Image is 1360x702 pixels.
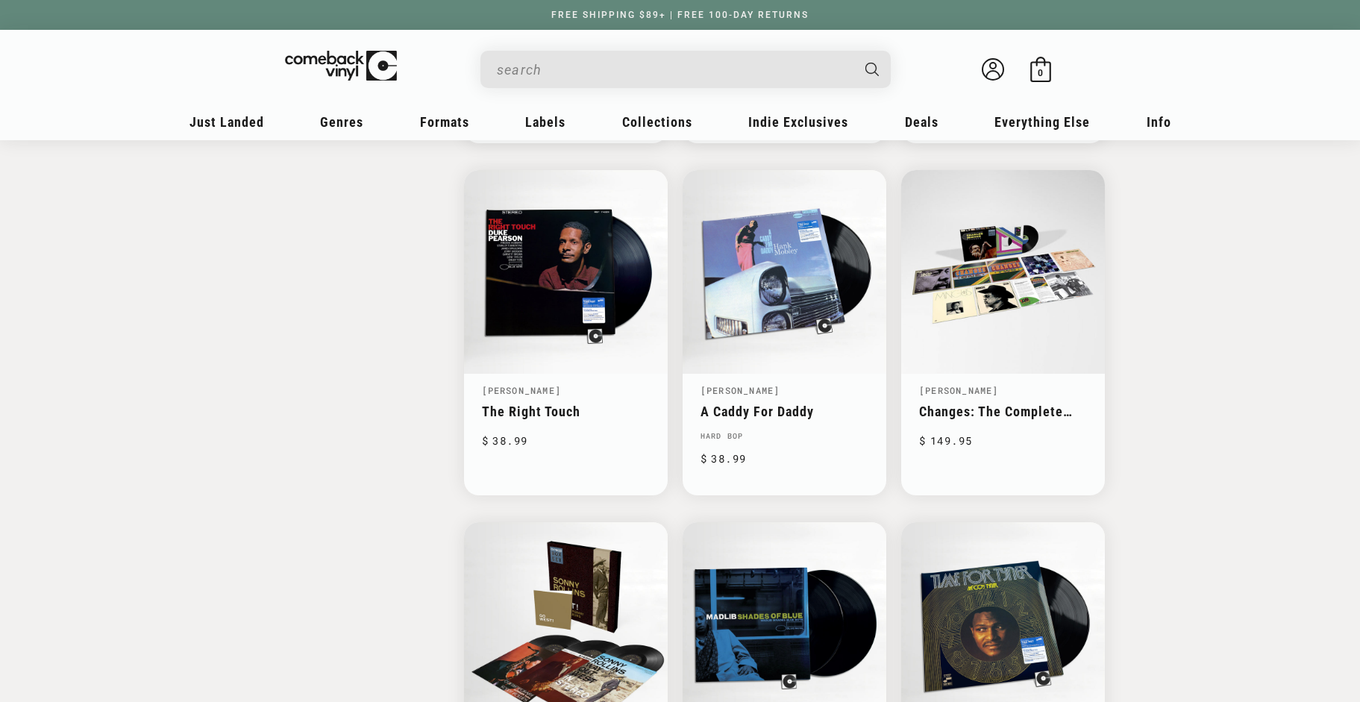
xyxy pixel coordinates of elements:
span: Formats [420,114,469,130]
a: The Right Touch [482,404,650,419]
button: Search [852,51,892,88]
span: 0 [1038,67,1043,78]
a: [PERSON_NAME] [701,384,780,396]
a: Changes: The Complete 1970s Atlantic Studio Recordings [919,404,1087,419]
input: When autocomplete results are available use up and down arrows to review and enter to select [497,54,850,85]
span: Deals [905,114,938,130]
div: Search [480,51,891,88]
a: FREE SHIPPING $89+ | FREE 100-DAY RETURNS [536,10,824,20]
a: [PERSON_NAME] [919,384,999,396]
a: A Caddy For Daddy [701,404,868,419]
span: Indie Exclusives [748,114,848,130]
a: [PERSON_NAME] [482,384,562,396]
span: Genres [320,114,363,130]
span: Just Landed [189,114,264,130]
span: Everything Else [994,114,1090,130]
span: Collections [622,114,692,130]
span: Info [1147,114,1171,130]
span: Labels [525,114,565,130]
